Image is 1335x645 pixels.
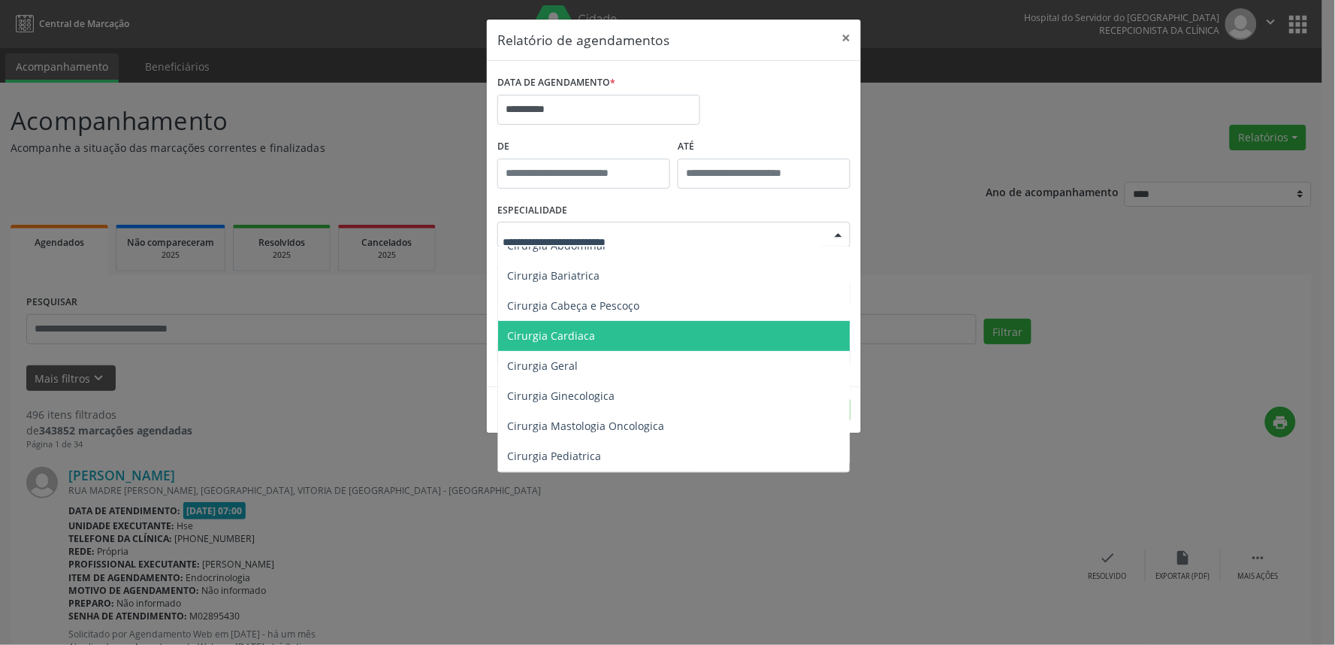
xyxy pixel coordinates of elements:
label: ATÉ [678,135,850,159]
span: Cirurgia Mastologia Oncologica [507,419,664,433]
span: Cirurgia Ginecologica [507,389,615,403]
button: Close [831,20,861,56]
span: Cirurgia Geral [507,359,578,373]
span: Cirurgia Bariatrica [507,268,600,283]
span: Cirurgia Cabeça e Pescoço [507,298,639,313]
span: Cirurgia Cardiaca [507,329,595,343]
h5: Relatório de agendamentos [497,30,669,50]
span: Cirurgia Pediatrica [507,449,601,463]
label: ESPECIALIDADE [497,199,567,223]
label: De [497,135,670,159]
label: DATA DE AGENDAMENTO [497,71,615,95]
